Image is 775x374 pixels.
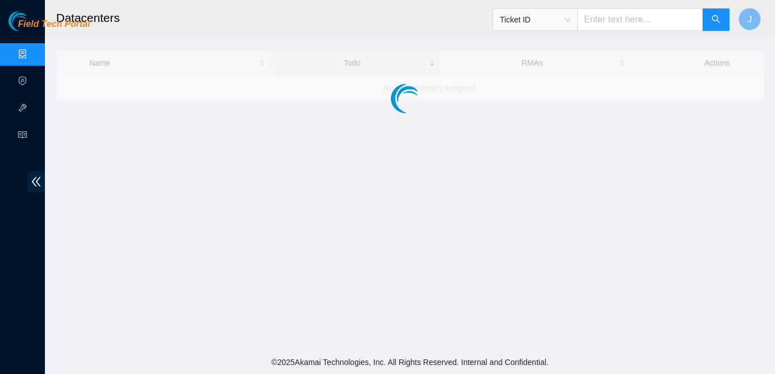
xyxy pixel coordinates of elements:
span: read [18,125,27,148]
span: search [712,15,721,25]
a: Akamai TechnologiesField Tech Portal [8,20,90,35]
button: search [703,8,730,31]
span: Ticket ID [500,11,571,28]
span: Field Tech Portal [18,19,90,30]
img: Akamai Technologies [8,11,57,31]
footer: © 2025 Akamai Technologies, Inc. All Rights Reserved. Internal and Confidential. [45,350,775,374]
input: Enter text here... [577,8,703,31]
button: J [738,8,761,30]
span: J [747,12,752,26]
span: double-left [28,171,45,192]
